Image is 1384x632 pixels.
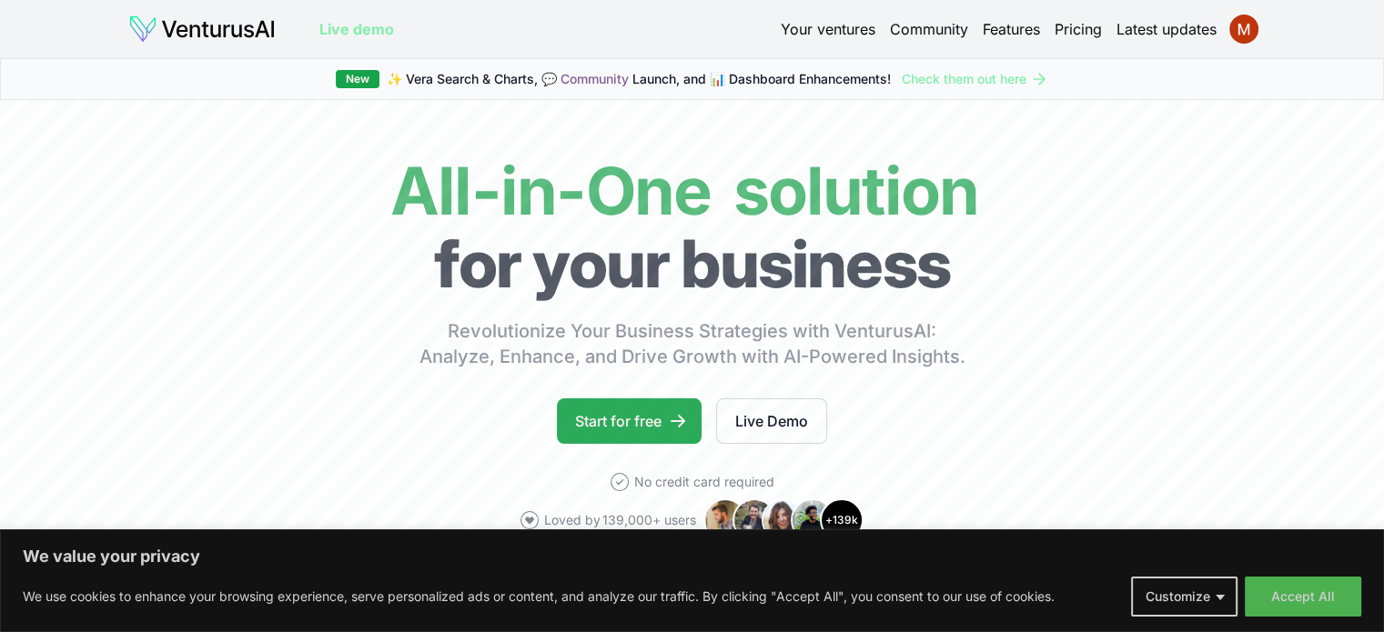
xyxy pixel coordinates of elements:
[1131,577,1238,617] button: Customize
[703,498,747,542] img: Avatar 1
[890,18,968,40] a: Community
[387,70,891,88] span: ✨ Vera Search & Charts, 💬 Launch, and 📊 Dashboard Enhancements!
[1229,15,1258,44] img: ACg8ocLHcP6WRz4cczUeylMZ6pTs-NQpJsvxq7jx64X4hJww9IXHnw=s96-c
[319,18,394,40] a: Live demo
[762,498,805,542] img: Avatar 3
[1055,18,1102,40] a: Pricing
[336,70,379,88] div: New
[902,70,1048,88] a: Check them out here
[561,71,629,86] a: Community
[128,15,276,44] img: logo
[1245,577,1361,617] button: Accept All
[23,546,1361,567] p: We value your privacy
[23,586,1055,607] p: We use cookies to enhance your browsing experience, serve personalized ads or content, and analyz...
[781,18,875,40] a: Your ventures
[791,498,834,542] img: Avatar 4
[716,398,827,444] a: Live Demo
[983,18,1040,40] a: Features
[732,498,776,542] img: Avatar 2
[557,398,702,444] a: Start for free
[1116,18,1217,40] a: Latest updates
